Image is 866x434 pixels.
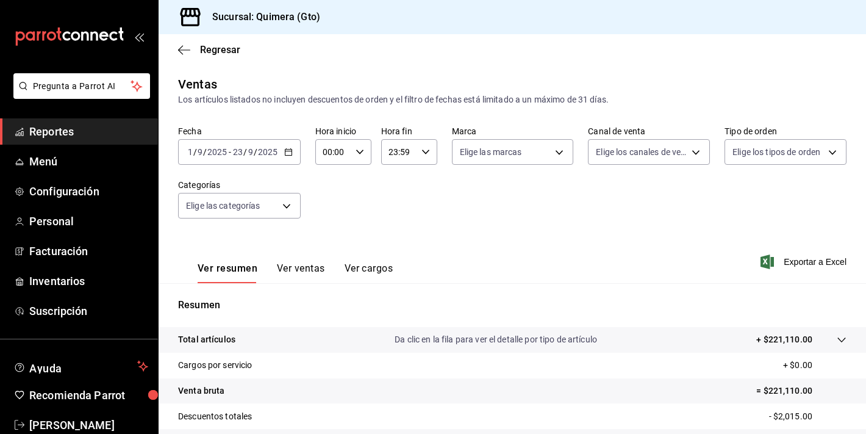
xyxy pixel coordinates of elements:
p: Resumen [178,298,846,313]
span: Facturación [29,243,148,259]
span: Recomienda Parrot [29,387,148,403]
p: Da clic en la fila para ver el detalle por tipo de artículo [395,333,597,346]
span: - [229,147,231,157]
span: Suscripción [29,303,148,319]
span: Menú [29,153,148,170]
span: / [254,147,257,157]
span: Configuración [29,183,148,200]
span: Elige los canales de venta [596,146,687,158]
button: Ver resumen [198,262,257,283]
button: Ver cargos [345,262,393,283]
span: / [203,147,207,157]
input: ---- [207,147,227,157]
a: Pregunta a Parrot AI [9,89,150,101]
input: -- [197,147,203,157]
label: Hora fin [381,127,437,136]
input: -- [248,147,254,157]
span: [PERSON_NAME] [29,417,148,433]
span: Regresar [200,44,240,56]
label: Marca [452,127,574,136]
div: Ventas [178,75,217,93]
label: Canal de venta [588,127,710,136]
input: ---- [257,147,278,157]
button: Ver ventas [277,262,325,283]
span: / [243,147,247,157]
button: Exportar a Excel [763,255,846,269]
span: Elige las marcas [460,146,522,158]
div: Los artículos listados no incluyen descuentos de orden y el filtro de fechas está limitado a un m... [178,93,846,106]
button: Regresar [178,44,240,56]
span: / [193,147,197,157]
p: Cargos por servicio [178,359,252,372]
label: Tipo de orden [725,127,846,136]
button: open_drawer_menu [134,32,144,42]
p: = $221,110.00 [756,385,846,397]
input: -- [187,147,193,157]
p: Total artículos [178,333,235,346]
span: Pregunta a Parrot AI [33,80,131,93]
span: Elige las categorías [186,200,260,212]
p: + $0.00 [783,359,846,372]
span: Ayuda [29,359,132,374]
p: + $221,110.00 [756,333,812,346]
span: Personal [29,213,148,230]
span: Reportes [29,123,148,140]
input: -- [232,147,243,157]
h3: Sucursal: Quimera (Gto) [202,10,320,24]
span: Inventarios [29,273,148,289]
span: Elige los tipos de orden [732,146,820,158]
p: Venta bruta [178,385,224,397]
div: navigation tabs [198,262,393,283]
label: Categorías [178,181,301,189]
label: Fecha [178,127,301,136]
p: - $2,015.00 [769,410,846,423]
p: Descuentos totales [178,410,252,423]
label: Hora inicio [315,127,371,136]
button: Pregunta a Parrot AI [13,73,150,99]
